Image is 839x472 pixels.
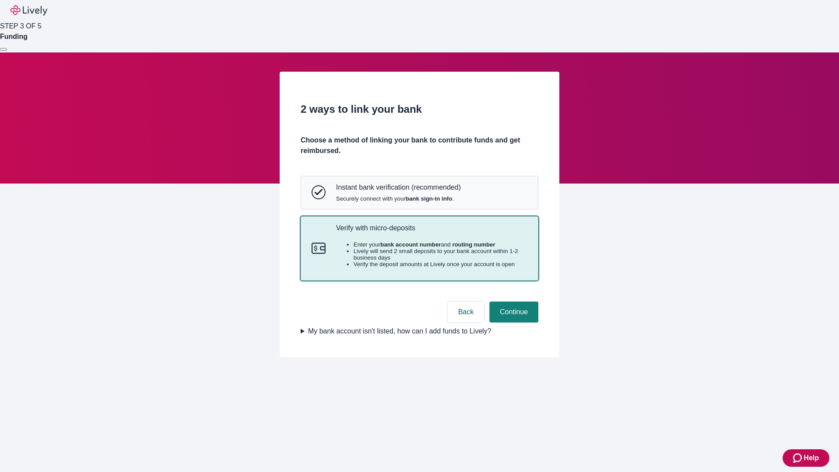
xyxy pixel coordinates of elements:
h2: 2 ways to link your bank [301,101,538,117]
p: Instant bank verification (recommended) [336,183,461,191]
li: Enter your and [354,241,527,248]
svg: Instant bank verification [312,185,326,199]
li: Lively will send 2 small deposits to your bank account within 1-2 business days [354,248,527,261]
li: Verify the deposit amounts at Lively once your account is open [354,261,527,267]
span: Help [804,453,819,463]
img: Lively [10,5,47,16]
strong: bank account number [381,241,441,248]
button: Continue [489,302,538,323]
button: Back [447,302,484,323]
svg: Zendesk support icon [793,453,804,463]
button: Zendesk support iconHelp [783,449,829,467]
strong: routing number [452,241,495,248]
span: Securely connect with your . [336,195,461,202]
svg: Micro-deposits [312,241,326,255]
p: Verify with micro-deposits [336,224,527,232]
h4: Choose a method of linking your bank to contribute funds and get reimbursed. [301,135,538,156]
summary: My bank account isn't listed, how can I add funds to Lively? [301,326,538,337]
button: Instant bank verificationInstant bank verification (recommended)Securely connect with yourbank si... [301,176,538,208]
button: Micro-depositsVerify with micro-depositsEnter yourbank account numberand routing numberLively wil... [301,217,538,281]
strong: bank sign-in info [406,195,452,202]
